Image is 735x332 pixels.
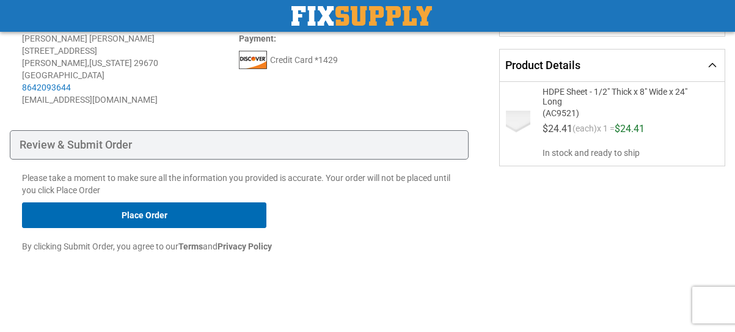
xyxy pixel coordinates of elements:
span: HDPE Sheet - 1/2" Thick x 8" Wide x 24" Long [543,87,700,106]
a: 8642093644 [22,83,71,92]
div: Review & Submit Order [10,130,469,160]
img: HDPE Sheet - 1/2" Thick x 8" Wide x 24" Long [506,111,530,135]
span: [EMAIL_ADDRESS][DOMAIN_NAME] [22,95,158,105]
span: (AC9521) [543,106,700,118]
span: x 1 = [597,124,615,139]
strong: Terms [178,242,203,251]
span: In stock and ready to ship [543,147,715,159]
div: [PERSON_NAME] [PERSON_NAME] [STREET_ADDRESS] [PERSON_NAME] , 29670 [GEOGRAPHIC_DATA] [22,32,239,94]
strong: : [239,34,276,43]
span: Payment [239,34,274,43]
button: Place Order [22,202,266,228]
div: Credit Card *1429 [239,51,456,69]
p: Please take a moment to make sure all the information you provided is accurate. Your order will n... [22,172,456,196]
span: (each) [572,124,597,139]
span: [US_STATE] [89,58,132,68]
img: di.png [239,51,267,69]
p: By clicking Submit Order, you agree to our and [22,240,456,253]
span: Product Details [505,59,580,72]
a: store logo [291,6,432,26]
img: Fix Industrial Supply [291,6,432,26]
strong: Privacy Policy [218,242,272,251]
span: $24.41 [615,123,645,135]
span: $24.41 [543,123,572,135]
